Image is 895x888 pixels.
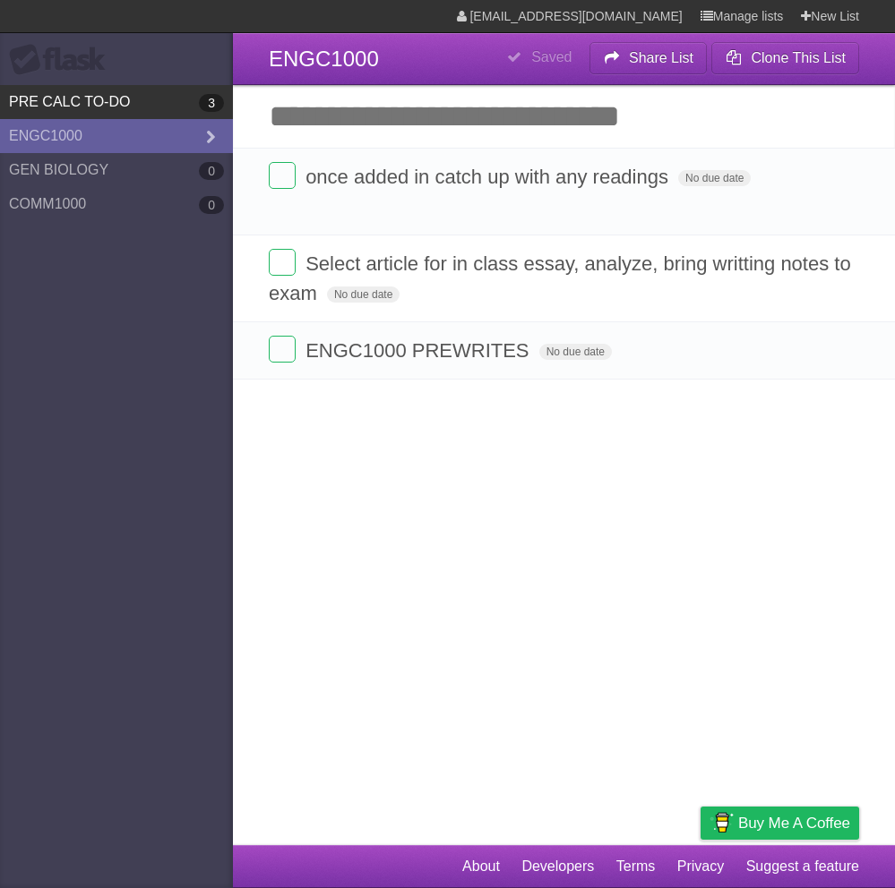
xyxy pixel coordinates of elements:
[629,50,693,65] b: Share List
[746,850,859,884] a: Suggest a feature
[531,49,572,64] b: Saved
[677,850,724,884] a: Privacy
[616,850,656,884] a: Terms
[269,47,379,71] span: ENGC1000
[589,42,708,74] button: Share List
[738,807,850,839] span: Buy me a coffee
[539,344,612,360] span: No due date
[306,166,673,188] span: once added in catch up with any readings
[269,336,296,363] label: Done
[199,196,224,214] b: 0
[199,94,224,112] b: 3
[711,42,859,74] button: Clone This List
[701,807,859,840] a: Buy me a coffee
[710,807,734,838] img: Buy me a coffee
[521,850,594,884] a: Developers
[269,162,296,189] label: Done
[327,286,400,303] span: No due date
[306,339,533,362] span: ENGC1000 PREWRITES
[9,44,116,76] div: Flask
[678,170,751,186] span: No due date
[199,162,224,180] b: 0
[462,850,500,884] a: About
[269,249,296,276] label: Done
[751,50,846,65] b: Clone This List
[269,252,851,304] span: Select article for in class essay, analyze, bring writting notes to exam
